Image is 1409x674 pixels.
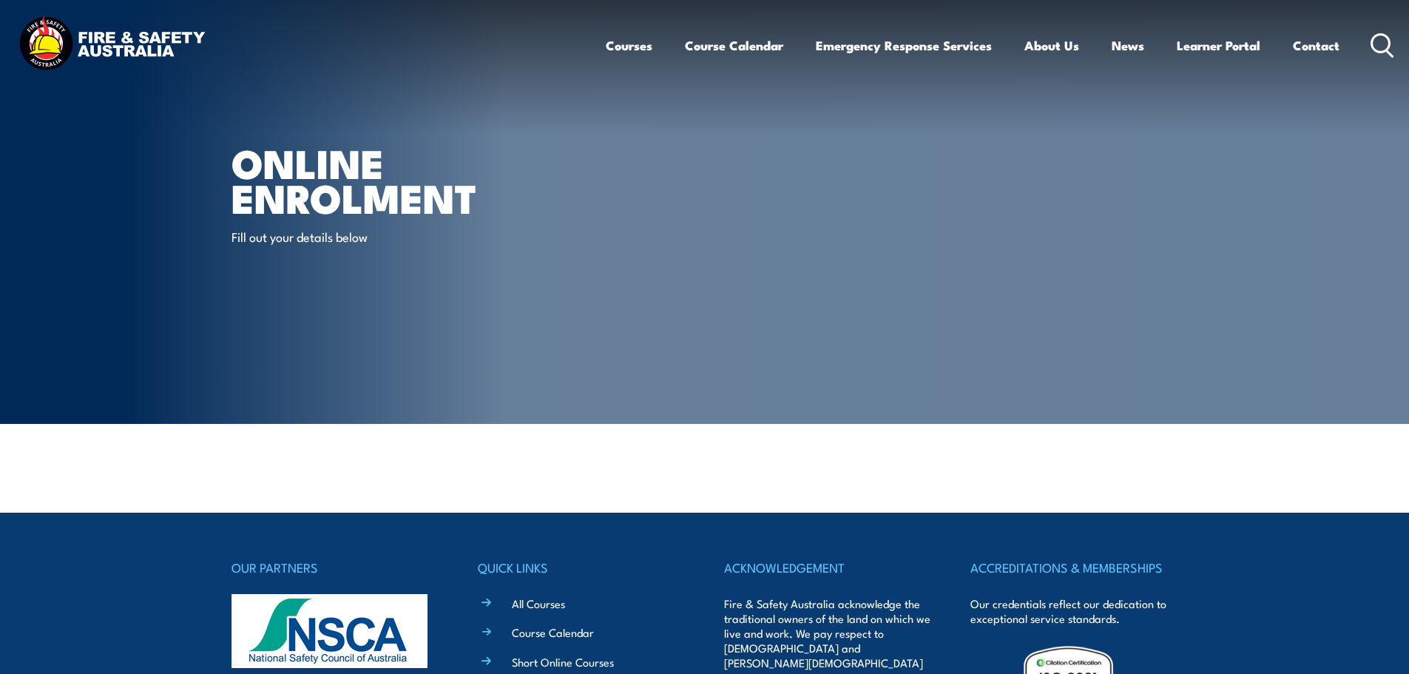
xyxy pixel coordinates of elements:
[685,26,783,65] a: Course Calendar
[232,594,428,668] img: nsca-logo-footer
[232,145,597,214] h1: Online Enrolment
[1112,26,1144,65] a: News
[232,557,439,578] h4: OUR PARTNERS
[724,557,931,578] h4: ACKNOWLEDGEMENT
[478,557,685,578] h4: QUICK LINKS
[512,654,614,670] a: Short Online Courses
[1177,26,1260,65] a: Learner Portal
[1293,26,1339,65] a: Contact
[816,26,992,65] a: Emergency Response Services
[1024,26,1079,65] a: About Us
[970,596,1177,626] p: Our credentials reflect our dedication to exceptional service standards.
[606,26,652,65] a: Courses
[970,557,1177,578] h4: ACCREDITATIONS & MEMBERSHIPS
[512,624,594,640] a: Course Calendar
[232,228,501,245] p: Fill out your details below
[512,596,565,611] a: All Courses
